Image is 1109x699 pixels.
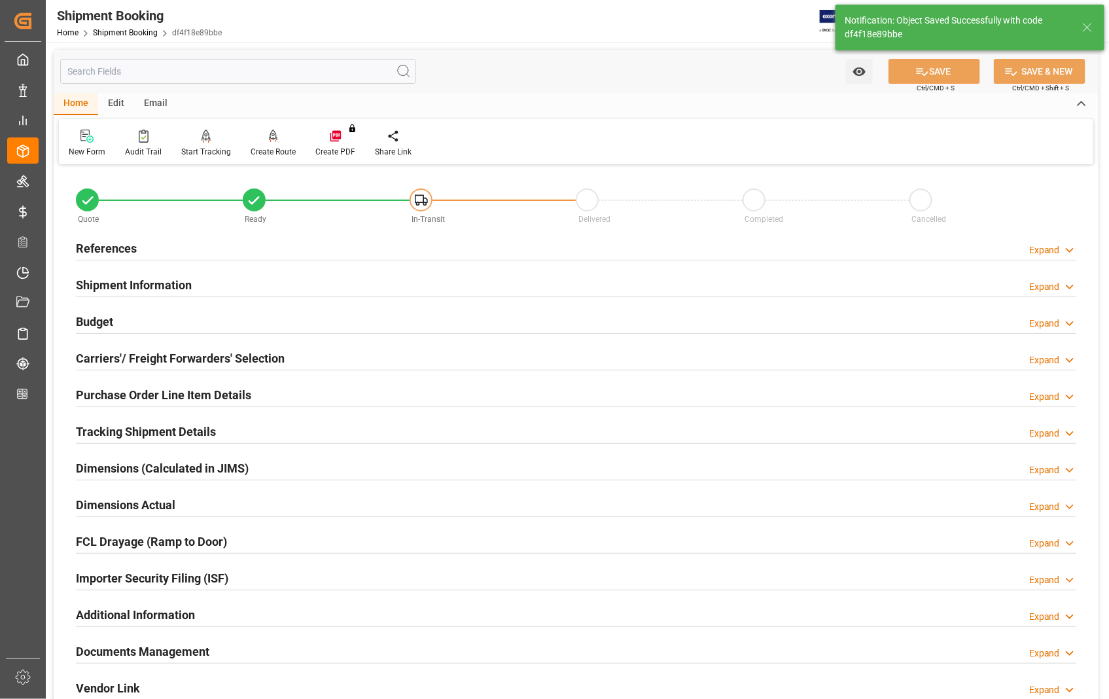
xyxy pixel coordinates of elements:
[1029,610,1060,624] div: Expand
[76,533,227,550] h2: FCL Drayage (Ramp to Door)
[76,459,249,477] h2: Dimensions (Calculated in JIMS)
[1029,353,1060,367] div: Expand
[745,215,784,224] span: Completed
[76,276,192,294] h2: Shipment Information
[846,59,873,84] button: open menu
[76,606,195,624] h2: Additional Information
[76,240,137,257] h2: References
[1029,243,1060,257] div: Expand
[578,215,610,224] span: Delivered
[57,6,222,26] div: Shipment Booking
[125,146,162,158] div: Audit Trail
[134,93,177,115] div: Email
[79,215,99,224] span: Quote
[889,59,980,84] button: SAVE
[76,349,285,367] h2: Carriers'/ Freight Forwarders' Selection
[1029,427,1060,440] div: Expand
[54,93,98,115] div: Home
[60,59,416,84] input: Search Fields
[1029,280,1060,294] div: Expand
[1029,500,1060,514] div: Expand
[845,14,1070,41] div: Notification: Object Saved Successfully with code df4f18e89bbe
[57,28,79,37] a: Home
[93,28,158,37] a: Shipment Booking
[76,313,113,331] h2: Budget
[820,10,865,33] img: Exertis%20JAM%20-%20Email%20Logo.jpg_1722504956.jpg
[1029,463,1060,477] div: Expand
[98,93,134,115] div: Edit
[251,146,296,158] div: Create Route
[76,386,251,404] h2: Purchase Order Line Item Details
[76,423,216,440] h2: Tracking Shipment Details
[412,215,445,224] span: In-Transit
[375,146,412,158] div: Share Link
[1012,83,1070,93] span: Ctrl/CMD + Shift + S
[1029,683,1060,697] div: Expand
[994,59,1085,84] button: SAVE & NEW
[1029,647,1060,660] div: Expand
[1029,317,1060,331] div: Expand
[76,643,209,660] h2: Documents Management
[245,215,266,224] span: Ready
[76,496,175,514] h2: Dimensions Actual
[917,83,955,93] span: Ctrl/CMD + S
[912,215,947,224] span: Cancelled
[76,679,140,697] h2: Vendor Link
[69,146,105,158] div: New Form
[1029,573,1060,587] div: Expand
[1029,537,1060,550] div: Expand
[76,569,228,587] h2: Importer Security Filing (ISF)
[1029,390,1060,404] div: Expand
[181,146,231,158] div: Start Tracking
